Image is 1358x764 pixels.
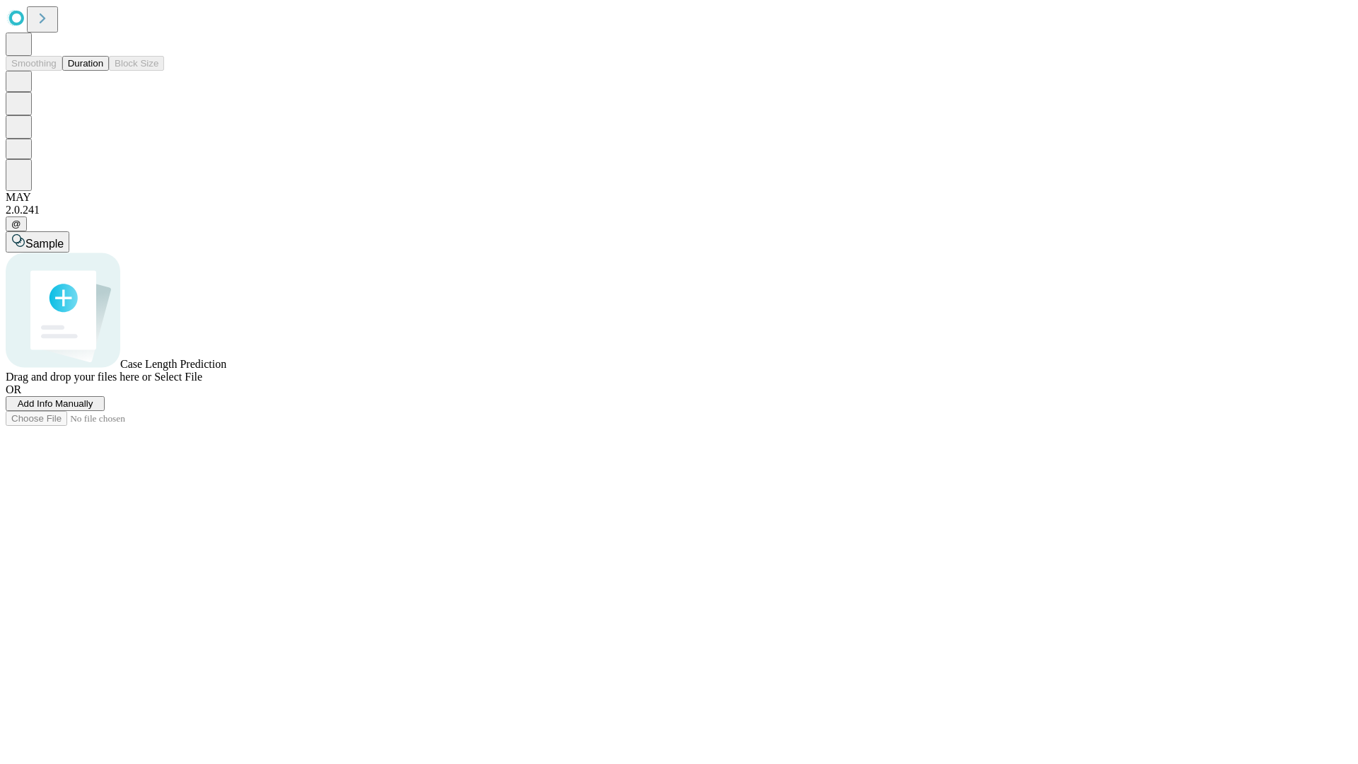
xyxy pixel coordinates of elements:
[62,56,109,71] button: Duration
[6,56,62,71] button: Smoothing
[6,371,151,383] span: Drag and drop your files here or
[109,56,164,71] button: Block Size
[11,219,21,229] span: @
[154,371,202,383] span: Select File
[6,396,105,411] button: Add Info Manually
[120,358,226,370] span: Case Length Prediction
[18,398,93,409] span: Add Info Manually
[25,238,64,250] span: Sample
[6,231,69,253] button: Sample
[6,216,27,231] button: @
[6,204,1352,216] div: 2.0.241
[6,191,1352,204] div: MAY
[6,383,21,395] span: OR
